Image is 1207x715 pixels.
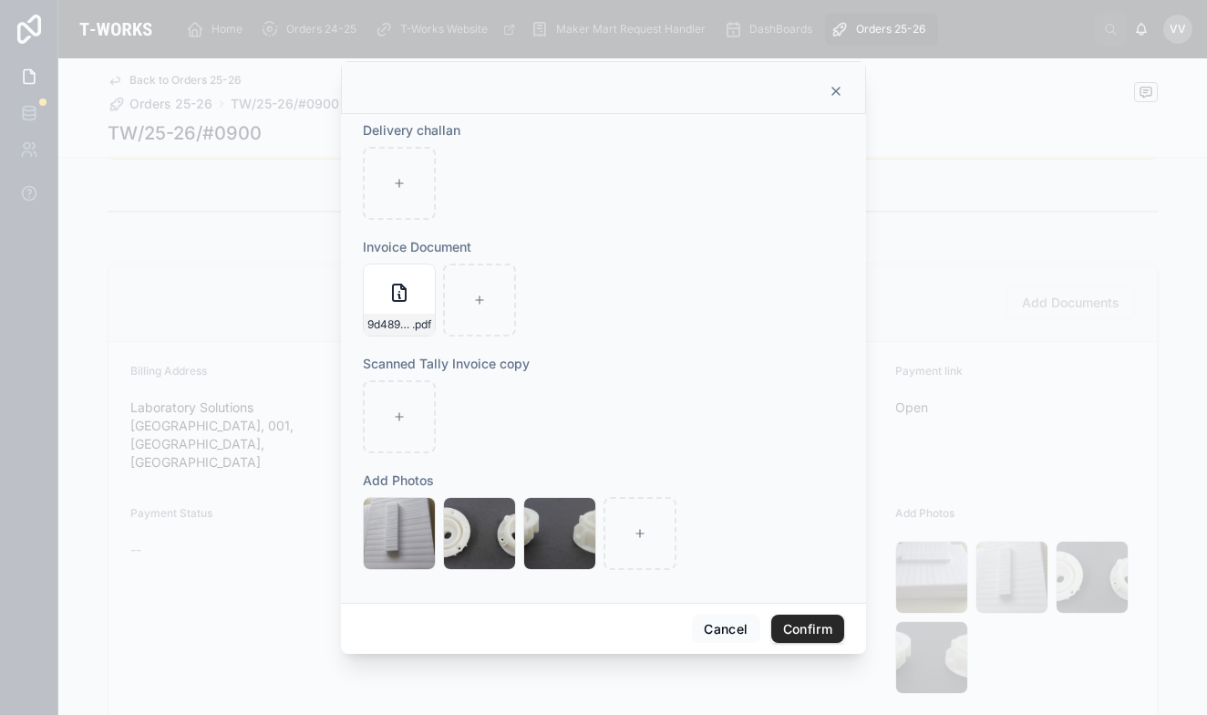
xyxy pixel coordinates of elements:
[771,615,844,644] button: Confirm
[363,122,460,138] span: Delivery challan
[363,239,471,254] span: Invoice Document
[412,317,431,332] span: .pdf
[363,472,434,488] span: Add Photos
[363,356,530,371] span: Scanned Tally Invoice copy
[367,317,412,332] span: 9d489c53-8745-4773-90de-493ca92306c2-Thermo-[PERSON_NAME]-Scientific-[GEOGRAPHIC_DATA]-Pvt-Ltd-(0...
[692,615,759,644] button: Cancel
